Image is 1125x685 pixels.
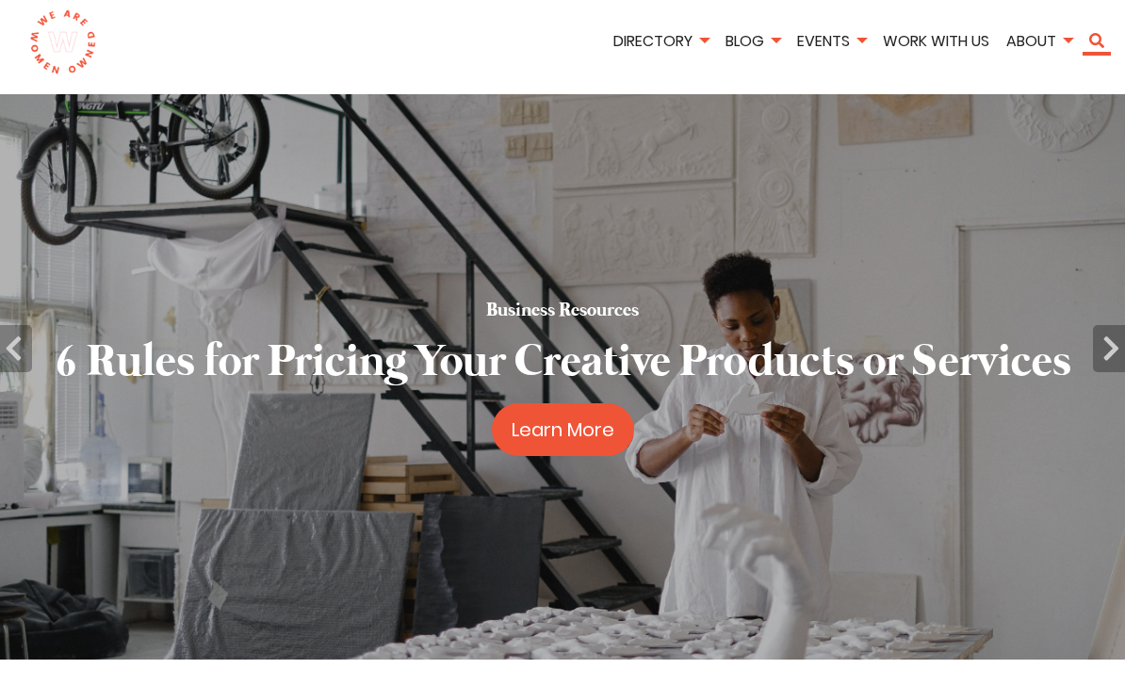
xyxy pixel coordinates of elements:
h2: 6 Rules for Pricing Your Creative Products or Services [54,332,1071,395]
a: Events [791,30,872,52]
a: About [1000,30,1079,52]
li: About [1000,29,1079,57]
a: Search [1083,33,1111,48]
h5: Business Resources [486,298,639,324]
a: Learn More [492,403,634,456]
a: Blog [719,30,787,52]
img: logo [29,9,96,75]
a: Directory [607,30,715,52]
li: Blog [719,29,787,57]
a: Work With Us [876,30,996,52]
li: Events [791,29,872,57]
li: Directory [607,29,715,57]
